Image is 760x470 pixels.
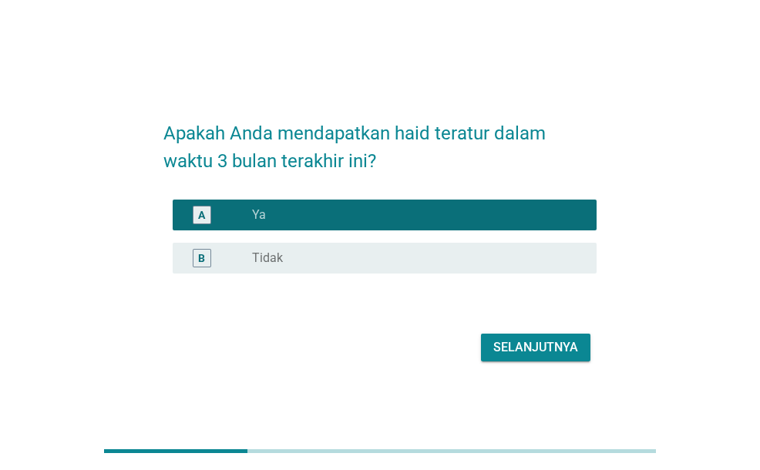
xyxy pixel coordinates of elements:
div: B [198,250,205,267]
h2: Apakah Anda mendapatkan haid teratur dalam waktu 3 bulan terakhir ini? [163,104,596,175]
div: A [198,207,205,223]
button: Selanjutnya [481,334,590,361]
label: Ya [252,207,266,223]
div: Selanjutnya [493,338,578,357]
label: Tidak [252,250,283,266]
